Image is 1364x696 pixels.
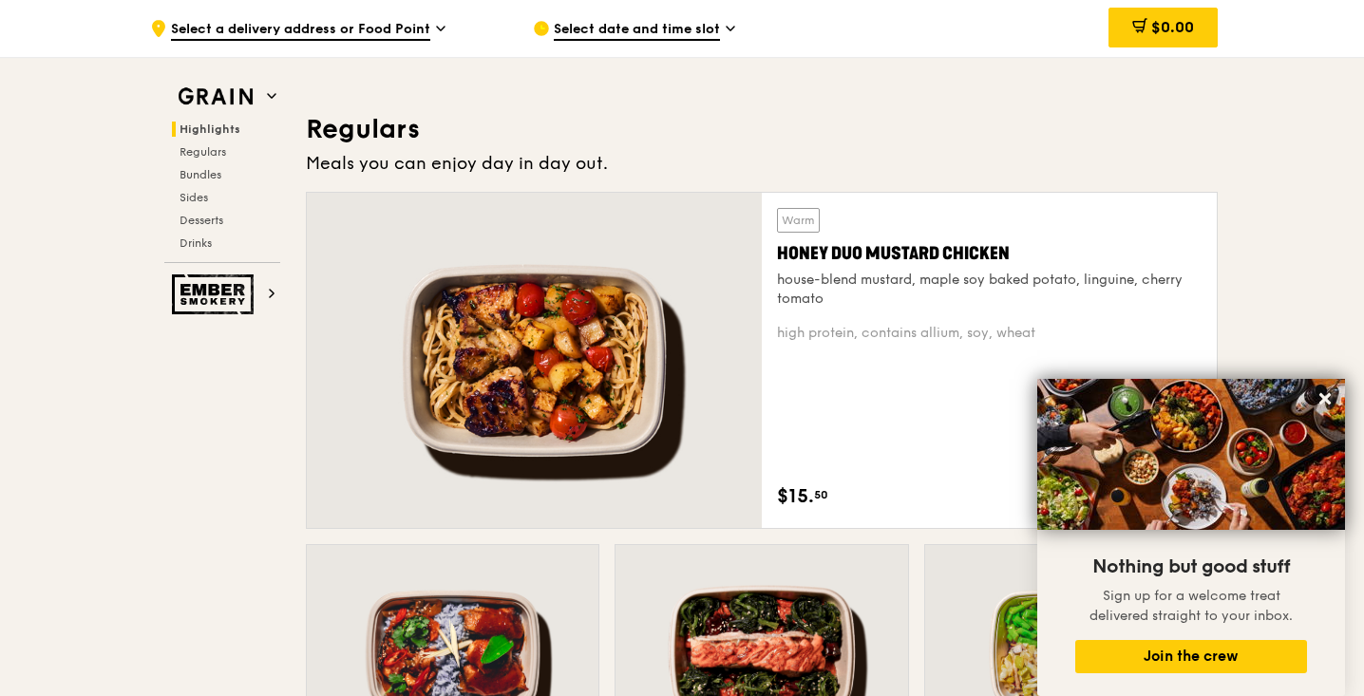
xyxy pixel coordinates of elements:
[1310,384,1340,414] button: Close
[777,324,1202,343] div: high protein, contains allium, soy, wheat
[180,236,212,250] span: Drinks
[180,191,208,204] span: Sides
[180,122,240,136] span: Highlights
[180,145,226,159] span: Regulars
[1151,18,1194,36] span: $0.00
[777,240,1202,267] div: Honey Duo Mustard Chicken
[306,112,1218,146] h3: Regulars
[1075,640,1307,673] button: Join the crew
[180,168,221,181] span: Bundles
[172,80,259,114] img: Grain web logo
[171,20,430,41] span: Select a delivery address or Food Point
[1089,588,1293,624] span: Sign up for a welcome treat delivered straight to your inbox.
[814,487,828,502] span: 50
[180,214,223,227] span: Desserts
[777,482,814,511] span: $15.
[306,150,1218,177] div: Meals you can enjoy day in day out.
[554,20,720,41] span: Select date and time slot
[1037,379,1345,530] img: DSC07876-Edit02-Large.jpeg
[777,208,820,233] div: Warm
[172,274,259,314] img: Ember Smokery web logo
[1092,555,1290,578] span: Nothing but good stuff
[777,271,1202,309] div: house-blend mustard, maple soy baked potato, linguine, cherry tomato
